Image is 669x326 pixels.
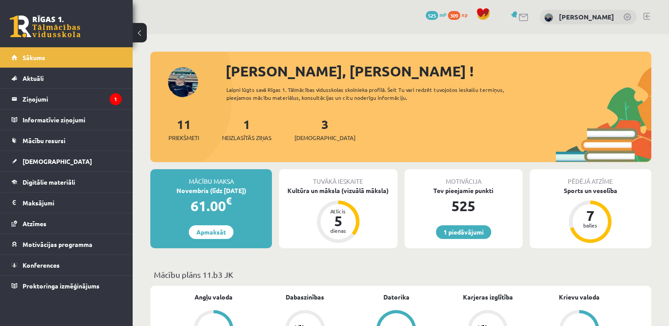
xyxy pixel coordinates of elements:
[530,186,651,244] a: Sports un veselība 7 balles
[577,223,604,228] div: balles
[150,186,272,195] div: Novembris (līdz [DATE])
[226,61,651,82] div: [PERSON_NAME], [PERSON_NAME] !
[110,93,122,105] i: 1
[279,169,397,186] div: Tuvākā ieskaite
[23,282,99,290] span: Proktoringa izmēģinājums
[383,292,409,302] a: Datorika
[559,12,614,21] a: [PERSON_NAME]
[168,133,199,142] span: Priekšmeti
[405,195,523,216] div: 525
[195,292,233,302] a: Angļu valoda
[11,193,122,213] a: Maksājumi
[23,89,122,109] legend: Ziņojumi
[23,178,75,186] span: Digitālie materiāli
[559,292,600,302] a: Krievu valoda
[426,11,438,20] span: 525
[463,292,513,302] a: Karjeras izglītība
[23,240,92,248] span: Motivācijas programma
[226,86,527,102] div: Laipni lūgts savā Rīgas 1. Tālmācības vidusskolas skolnieka profilā. Šeit Tu vari redzēt tuvojošo...
[11,151,122,171] a: [DEMOGRAPHIC_DATA]
[150,195,272,216] div: 61.00
[168,116,199,142] a: 11Priekšmeti
[11,89,122,109] a: Ziņojumi1
[10,15,80,38] a: Rīgas 1. Tālmācības vidusskola
[11,172,122,192] a: Digitālie materiāli
[11,68,122,88] a: Aktuāli
[154,269,648,281] p: Mācību plāns 11.b3 JK
[23,157,92,165] span: [DEMOGRAPHIC_DATA]
[294,116,356,142] a: 3[DEMOGRAPHIC_DATA]
[226,194,232,207] span: €
[436,225,491,239] a: 1 piedāvājumi
[325,214,352,228] div: 5
[222,116,271,142] a: 1Neizlasītās ziņas
[11,234,122,254] a: Motivācijas programma
[189,225,233,239] a: Apmaksāt
[325,208,352,214] div: Atlicis
[530,169,651,186] div: Pēdējā atzīme
[11,255,122,275] a: Konferences
[23,261,60,269] span: Konferences
[150,169,272,186] div: Mācību maksa
[23,193,122,213] legend: Maksājumi
[577,208,604,223] div: 7
[23,110,122,130] legend: Informatīvie ziņojumi
[11,130,122,151] a: Mācību resursi
[405,186,523,195] div: Tev pieejamie punkti
[530,186,651,195] div: Sports un veselība
[23,74,44,82] span: Aktuāli
[23,220,46,227] span: Atzīmes
[405,169,523,186] div: Motivācija
[11,47,122,68] a: Sākums
[448,11,472,18] a: 309 xp
[325,228,352,233] div: dienas
[222,133,271,142] span: Neizlasītās ziņas
[11,276,122,296] a: Proktoringa izmēģinājums
[23,136,65,144] span: Mācību resursi
[279,186,397,195] div: Kultūra un māksla (vizuālā māksla)
[286,292,324,302] a: Dabaszinības
[11,213,122,234] a: Atzīmes
[462,11,467,18] span: xp
[11,110,122,130] a: Informatīvie ziņojumi
[440,11,447,18] span: mP
[426,11,447,18] a: 525 mP
[448,11,460,20] span: 309
[279,186,397,244] a: Kultūra un māksla (vizuālā māksla) Atlicis 5 dienas
[544,13,553,22] img: Gustavs Siliņš
[294,133,356,142] span: [DEMOGRAPHIC_DATA]
[23,53,45,61] span: Sākums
